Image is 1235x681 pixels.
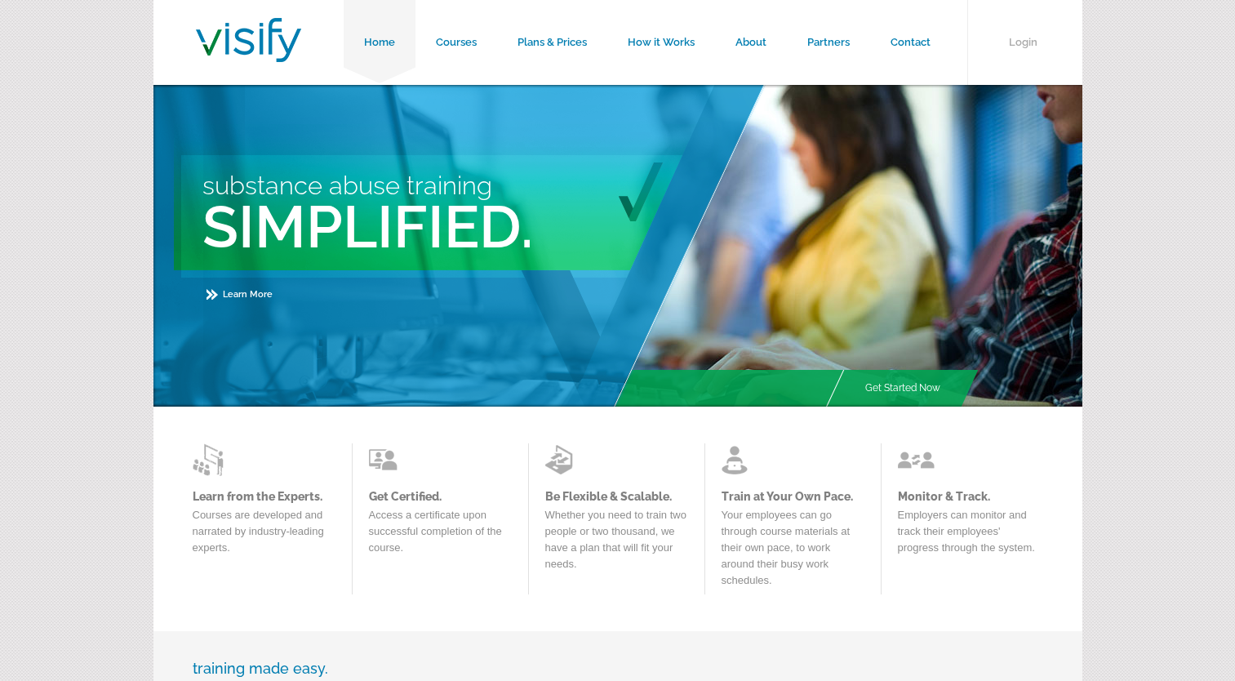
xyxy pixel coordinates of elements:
[196,43,301,67] a: Visify Training
[202,192,769,261] h2: Simplified.
[193,443,229,476] img: Learn from the Experts
[722,443,758,476] img: Learn from the Experts
[202,171,769,200] h3: Substance Abuse Training
[545,490,688,503] a: Be Flexible & Scalable.
[722,507,864,597] p: Your employees can go through course materials at their own pace, to work around their busy work ...
[722,490,864,503] a: Train at Your Own Pace.
[196,18,301,62] img: Visify Training
[845,370,961,407] a: Get Started Now
[898,490,1041,503] a: Monitor & Track.
[207,289,273,300] a: Learn More
[545,507,688,581] p: Whether you need to train two people or two thousand, we have a plan that will fit your needs.
[193,507,335,564] p: Courses are developed and narrated by industry-leading experts.
[193,660,1043,677] h3: training made easy.
[898,507,1041,564] p: Employers can monitor and track their employees' progress through the system.
[545,443,582,476] img: Learn from the Experts
[369,507,512,564] p: Access a certificate upon successful completion of the course.
[193,490,335,503] a: Learn from the Experts.
[898,443,935,476] img: Learn from the Experts
[369,443,406,476] img: Learn from the Experts
[369,490,512,503] a: Get Certified.
[612,85,1082,407] img: Main Image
